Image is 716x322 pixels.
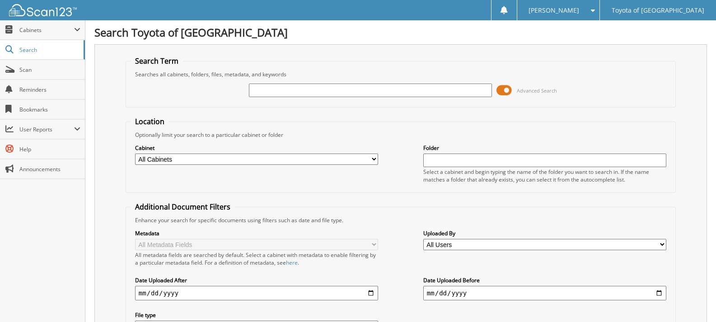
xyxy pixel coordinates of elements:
[131,70,671,78] div: Searches all cabinets, folders, files, metadata, and keywords
[135,276,378,284] label: Date Uploaded After
[423,168,666,183] div: Select a cabinet and begin typing the name of the folder you want to search in. If the name match...
[423,276,666,284] label: Date Uploaded Before
[19,165,80,173] span: Announcements
[131,131,671,139] div: Optionally limit your search to a particular cabinet or folder
[131,56,183,66] legend: Search Term
[131,117,169,126] legend: Location
[529,8,579,13] span: [PERSON_NAME]
[19,46,79,54] span: Search
[423,229,666,237] label: Uploaded By
[286,259,298,266] a: here
[517,87,557,94] span: Advanced Search
[19,106,80,113] span: Bookmarks
[9,4,77,16] img: scan123-logo-white.svg
[131,202,235,212] legend: Additional Document Filters
[131,216,671,224] div: Enhance your search for specific documents using filters such as date and file type.
[19,66,80,74] span: Scan
[135,251,378,266] div: All metadata fields are searched by default. Select a cabinet with metadata to enable filtering b...
[135,311,378,319] label: File type
[671,279,716,322] iframe: Chat Widget
[135,144,378,152] label: Cabinet
[135,229,378,237] label: Metadata
[19,26,74,34] span: Cabinets
[423,144,666,152] label: Folder
[612,8,704,13] span: Toyota of [GEOGRAPHIC_DATA]
[135,286,378,300] input: start
[19,126,74,133] span: User Reports
[423,286,666,300] input: end
[94,25,707,40] h1: Search Toyota of [GEOGRAPHIC_DATA]
[19,145,80,153] span: Help
[19,86,80,93] span: Reminders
